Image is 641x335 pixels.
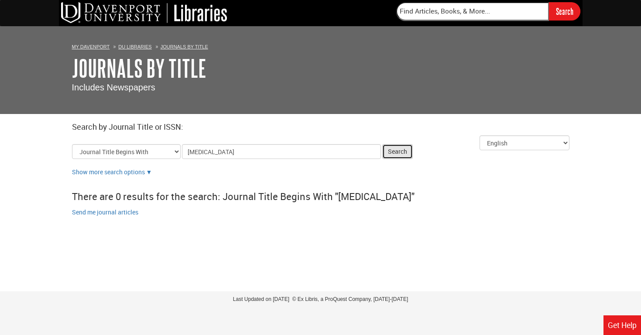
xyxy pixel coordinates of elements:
[72,168,145,176] a: Show more search options
[396,2,549,21] input: Find Articles, Books, & More...
[72,123,569,131] h2: Search by Journal Title or ISSN:
[72,208,138,216] a: Send me journal articles
[118,44,151,49] a: DU Libraries
[72,42,569,51] ol: Breadcrumbs
[549,2,580,20] input: Search
[72,81,569,94] p: Includes Newspapers
[382,144,413,159] button: Search
[603,315,641,335] a: Get Help
[146,168,152,176] a: Show more search options
[161,44,208,49] a: Journals By Title
[72,185,569,207] div: There are 0 results for the search: Journal Title Begins With "[MEDICAL_DATA]"
[61,2,227,23] img: DU Libraries
[72,55,206,82] a: Journals By Title
[72,44,110,49] a: My Davenport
